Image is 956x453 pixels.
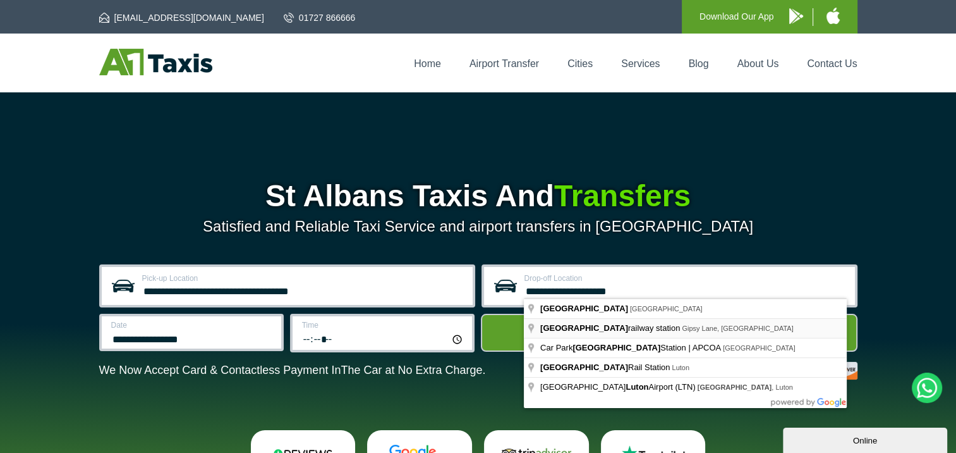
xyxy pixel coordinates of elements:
span: [GEOGRAPHIC_DATA] Airport (LTN) [540,382,698,392]
p: Satisfied and Reliable Taxi Service and airport transfers in [GEOGRAPHIC_DATA] [99,218,857,235]
a: [EMAIL_ADDRESS][DOMAIN_NAME] [99,11,264,24]
span: [GEOGRAPHIC_DATA] [698,383,772,391]
a: Cities [567,58,593,69]
span: Car Park Station | APCOA [540,343,723,352]
span: [GEOGRAPHIC_DATA] [540,304,628,313]
span: [GEOGRAPHIC_DATA] [540,323,628,333]
a: Airport Transfer [469,58,539,69]
span: [GEOGRAPHIC_DATA] [572,343,660,352]
label: Pick-up Location [142,275,465,282]
p: Download Our App [699,9,774,25]
a: About Us [737,58,779,69]
span: Luton [626,382,648,392]
span: Gipsy Lane, [GEOGRAPHIC_DATA] [682,325,793,332]
span: Luton [672,364,689,371]
img: A1 Taxis Android App [789,8,803,24]
label: Drop-off Location [524,275,847,282]
label: Time [302,321,464,329]
span: [GEOGRAPHIC_DATA] [630,305,703,313]
span: Rail Station [540,363,672,372]
a: Home [414,58,441,69]
span: The Car at No Extra Charge. [341,364,485,376]
span: Transfers [554,179,691,213]
iframe: chat widget [783,425,950,453]
span: railway station [540,323,682,333]
img: A1 Taxis iPhone App [826,8,840,24]
p: We Now Accept Card & Contactless Payment In [99,364,486,377]
a: Services [621,58,660,69]
label: Date [111,321,274,329]
span: [GEOGRAPHIC_DATA] [723,344,796,352]
img: A1 Taxis St Albans LTD [99,49,212,75]
button: Get Quote [481,314,857,352]
a: 01727 866666 [284,11,356,24]
span: [GEOGRAPHIC_DATA] [540,363,628,372]
h1: St Albans Taxis And [99,181,857,211]
a: Blog [688,58,708,69]
a: Contact Us [807,58,857,69]
span: , Luton [698,383,793,391]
